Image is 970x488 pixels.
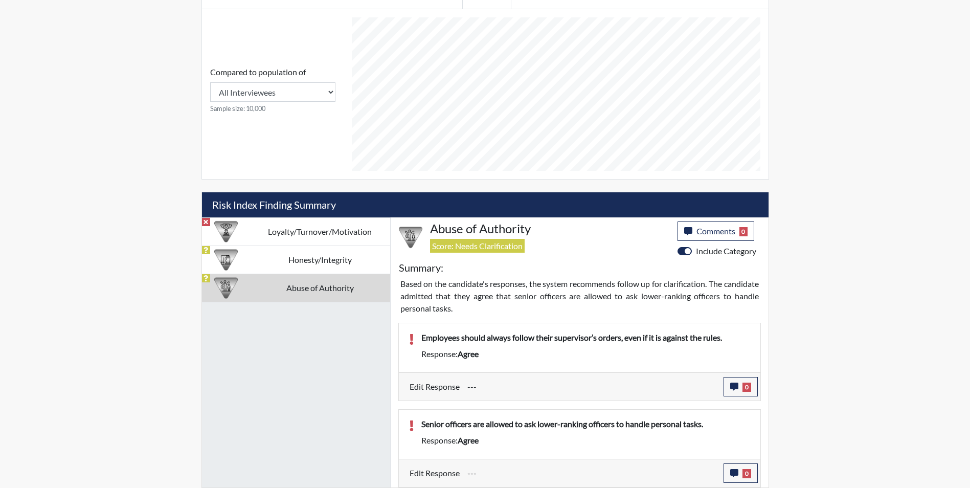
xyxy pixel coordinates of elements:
[214,276,238,300] img: CATEGORY%20ICON-01.94e51fac.png
[742,469,751,478] span: 0
[724,463,758,483] button: 0
[410,463,460,483] label: Edit Response
[250,217,390,246] td: Loyalty/Turnover/Motivation
[430,239,525,253] span: Score: Needs Clarification
[430,221,670,236] h4: Abuse of Authority
[742,383,751,392] span: 0
[250,246,390,274] td: Honesty/Integrity
[460,463,724,483] div: Update the test taker's response, the change might impact the score
[724,377,758,396] button: 0
[214,248,238,272] img: CATEGORY%20ICON-11.a5f294f4.png
[414,348,758,360] div: Response:
[214,220,238,243] img: CATEGORY%20ICON-17.40ef8247.png
[458,349,479,359] span: agree
[421,418,750,430] p: Senior officers are allowed to ask lower-ranking officers to handle personal tasks.
[210,66,306,78] label: Compared to population of
[460,377,724,396] div: Update the test taker's response, the change might impact the score
[210,104,335,114] small: Sample size: 10,000
[696,226,735,236] span: Comments
[458,435,479,445] span: agree
[210,66,335,114] div: Consistency Score comparison among population
[696,245,756,257] label: Include Category
[410,377,460,396] label: Edit Response
[739,227,748,236] span: 0
[399,261,443,274] h5: Summary:
[400,278,759,315] p: Based on the candidate's responses, the system recommends follow up for clarification. The candid...
[678,221,755,241] button: Comments0
[399,226,422,249] img: CATEGORY%20ICON-01.94e51fac.png
[202,192,769,217] h5: Risk Index Finding Summary
[250,274,390,302] td: Abuse of Authority
[421,331,750,344] p: Employees should always follow their supervisor’s orders, even if it is against the rules.
[414,434,758,447] div: Response:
